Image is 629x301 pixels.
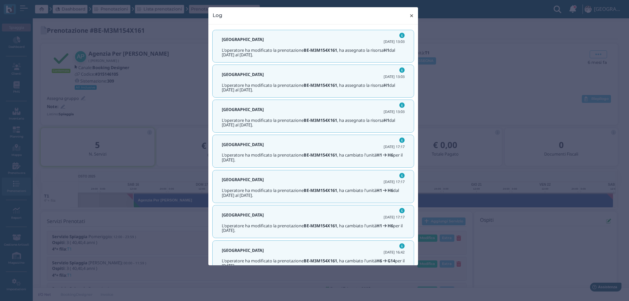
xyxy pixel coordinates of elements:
[384,117,389,123] b: H1
[384,40,405,44] h6: [DATE] 13:03
[384,250,405,254] h6: [DATE] 16:42
[388,187,393,193] b: H6
[222,188,405,198] h5: L'operatore ha modificato la prenotazione , ha cambiato l'unità dal [DATE] al [DATE].
[222,153,405,162] h5: L'operatore ha modificato la prenotazione , ha cambiato l'unità per il [DATE].
[304,117,337,123] b: BE-M3M154X161
[222,118,405,127] h5: L'operatore ha modificato la prenotazione , ha assegnato la risorsa dal [DATE] al [DATE].
[376,187,382,193] b: H1
[222,212,264,218] b: [GEOGRAPHIC_DATA]
[384,145,405,149] h6: [DATE] 17:17
[222,83,405,92] h5: L'operatore ha modificato la prenotazione , ha assegnato la risorsa dal [DATE] al [DATE].
[304,152,337,158] b: BE-M3M154X161
[222,177,264,182] b: [GEOGRAPHIC_DATA]
[213,11,222,19] h4: Log
[384,82,389,88] b: H1
[304,258,337,264] b: BE-M3M154X161
[384,180,405,184] h6: [DATE] 17:17
[376,258,382,264] b: H6
[222,106,264,112] b: [GEOGRAPHIC_DATA]
[388,223,393,229] b: H6
[304,47,337,53] b: BE-M3M154X161
[384,110,405,114] h6: [DATE] 13:03
[304,82,337,88] b: BE-M3M154X161
[222,141,264,147] b: [GEOGRAPHIC_DATA]
[376,152,382,158] b: H1
[376,223,382,229] b: H1
[222,247,264,253] b: [GEOGRAPHIC_DATA]
[388,258,395,264] b: G14
[384,47,389,53] b: H1
[222,223,405,233] h5: L'operatore ha modificato la prenotazione , ha cambiato l'unità per il [DATE].
[222,48,405,57] h5: L'operatore ha modificato la prenotazione , ha assegnato la risorsa dal [DATE] al [DATE].
[222,36,264,42] b: [GEOGRAPHIC_DATA]
[304,187,337,193] b: BE-M3M154X161
[19,5,43,10] span: Assistenza
[388,152,393,158] b: H6
[222,258,405,268] h5: L'operatore ha modificato la prenotazione , ha cambiato l'unità per il [DATE].
[222,71,264,77] b: [GEOGRAPHIC_DATA]
[409,11,414,20] span: ×
[384,75,405,79] h6: [DATE] 13:03
[384,215,405,219] h6: [DATE] 17:17
[304,223,337,229] b: BE-M3M154X161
